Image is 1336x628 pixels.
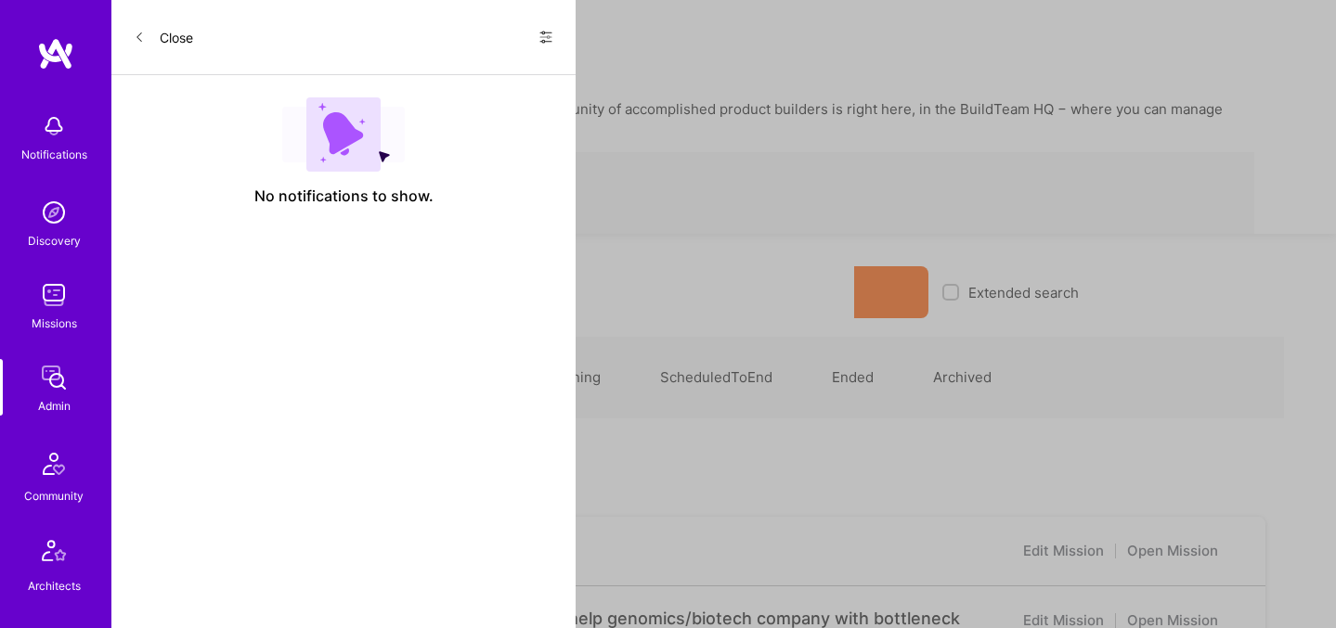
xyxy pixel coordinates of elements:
[21,145,87,164] div: Notifications
[35,194,72,231] img: discovery
[28,576,81,596] div: Architects
[35,359,72,396] img: admin teamwork
[35,108,72,145] img: bell
[24,486,84,506] div: Community
[32,442,76,486] img: Community
[35,276,72,314] img: teamwork
[28,231,81,250] div: Discovery
[254,186,434,206] span: No notifications to show.
[32,314,77,333] div: Missions
[37,37,74,70] img: logo
[282,97,405,172] img: empty
[32,532,76,576] img: Architects
[134,22,193,52] button: Close
[38,396,71,416] div: Admin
